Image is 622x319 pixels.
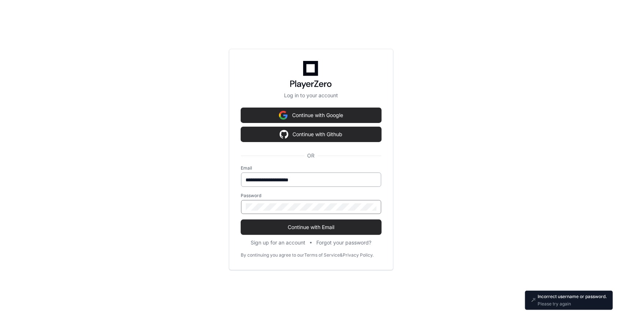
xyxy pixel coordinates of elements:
p: Incorrect username or password. [538,294,607,300]
span: OR [305,152,318,159]
p: Please try again [538,301,607,307]
img: Sign in with google [279,108,288,123]
label: Password [241,193,381,199]
span: Continue with Email [241,224,381,231]
button: Continue with Google [241,108,381,123]
p: Log in to your account [241,92,381,99]
a: Privacy Policy. [343,252,374,258]
button: Forgot your password? [316,239,371,246]
img: Sign in with google [280,127,288,142]
a: Terms of Service [305,252,340,258]
button: Continue with Email [241,220,381,235]
div: & [340,252,343,258]
label: Email [241,165,381,171]
div: By continuing you agree to our [241,252,305,258]
button: Continue with Github [241,127,381,142]
button: Sign up for an account [251,239,305,246]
